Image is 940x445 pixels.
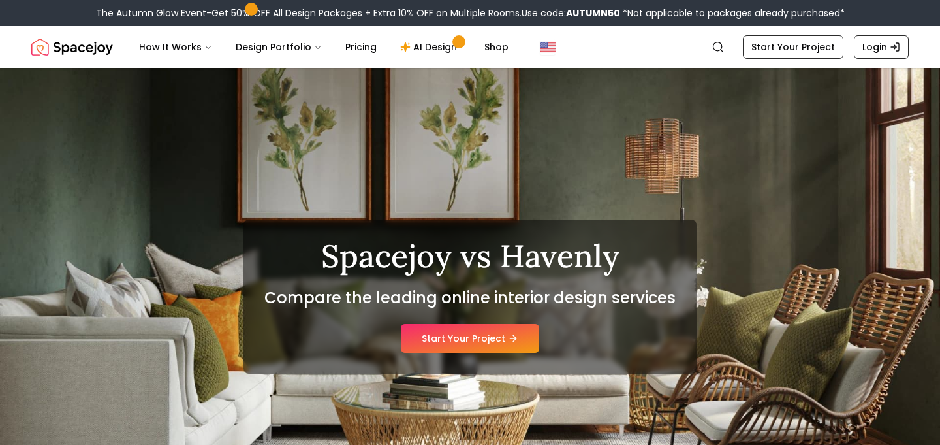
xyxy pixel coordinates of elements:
a: Start Your Project [743,35,843,59]
h1: Spacejoy vs Havenly [264,240,676,272]
div: The Autumn Glow Event-Get 50% OFF All Design Packages + Extra 10% OFF on Multiple Rooms. [96,7,845,20]
img: Spacejoy Logo [31,34,113,60]
span: Use code: [522,7,620,20]
button: How It Works [129,34,223,60]
nav: Global [31,26,909,68]
a: Login [854,35,909,59]
a: AI Design [390,34,471,60]
a: Spacejoy [31,34,113,60]
img: United States [540,39,556,55]
a: Pricing [335,34,387,60]
b: AUTUMN50 [566,7,620,20]
nav: Main [129,34,519,60]
span: *Not applicable to packages already purchased* [620,7,845,20]
h2: Compare the leading online interior design services [264,288,676,308]
button: Design Portfolio [225,34,332,60]
a: Shop [474,34,519,60]
a: Start Your Project [401,324,539,353]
